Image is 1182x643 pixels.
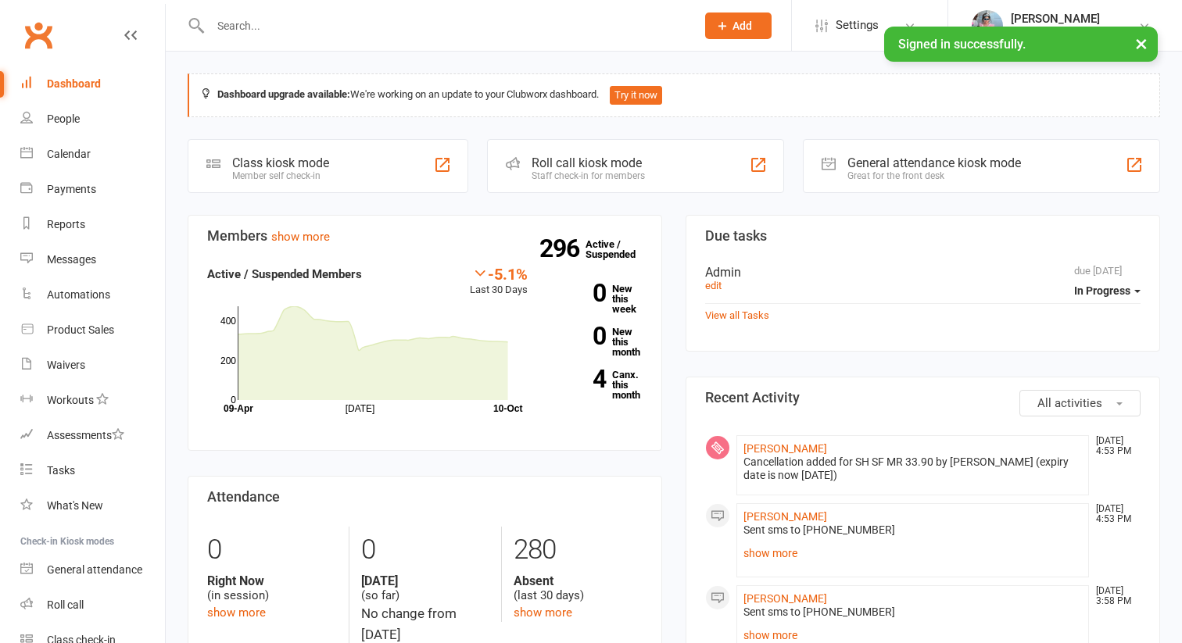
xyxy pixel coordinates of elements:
strong: 296 [539,237,586,260]
time: [DATE] 4:53 PM [1088,504,1140,524]
div: (in session) [207,573,337,603]
time: [DATE] 3:58 PM [1088,586,1140,606]
span: Settings [836,8,879,43]
div: Tasks [47,464,75,477]
button: Try it now [610,86,662,105]
time: [DATE] 4:53 PM [1088,436,1140,456]
h3: Members [207,228,643,244]
a: People [20,102,165,137]
div: Waivers [47,359,85,371]
strong: Right Now [207,573,337,588]
a: 4Canx. this month [551,370,643,400]
div: Roll call [47,598,84,611]
div: (last 30 days) [514,573,643,603]
div: 280 [514,527,643,573]
div: What's New [47,499,103,512]
a: Workouts [20,383,165,418]
a: Dashboard [20,66,165,102]
div: Product Sales [47,323,114,336]
span: In Progress [1074,284,1130,297]
a: Waivers [20,348,165,383]
strong: Absent [514,573,643,588]
div: Great for the front desk [847,170,1021,181]
span: Sent sms to [PHONE_NUMBER] [743,605,895,618]
button: × [1127,27,1155,60]
span: Sent sms to [PHONE_NUMBER] [743,523,895,536]
div: Dashboard [47,77,101,90]
a: show more [207,605,266,620]
strong: 0 [551,324,606,348]
div: Workouts [47,394,94,406]
div: Last 30 Days [470,265,528,298]
div: Roll call kiosk mode [532,155,645,170]
span: All activities [1037,396,1102,410]
a: show more [743,542,1082,564]
a: Roll call [20,588,165,623]
h3: Due tasks [705,228,1141,244]
button: Add [705,13,772,39]
strong: 0 [551,281,606,305]
a: Product Sales [20,313,165,348]
a: show more [271,230,330,244]
strong: Active / Suspended Members [207,267,362,281]
img: thumb_image1747747990.png [972,10,1003,41]
a: What's New [20,488,165,523]
div: Automations [47,288,110,301]
a: Tasks [20,453,165,488]
a: edit [705,280,722,291]
a: [PERSON_NAME] [743,510,827,523]
strong: [DATE] [361,573,490,588]
div: Payments [47,183,96,195]
a: View all Tasks [705,309,769,321]
input: Search... [206,15,685,37]
a: 0New this week [551,284,643,314]
h3: Recent Activity [705,390,1141,405]
div: General attendance kiosk mode [847,155,1021,170]
button: In Progress [1074,277,1141,305]
div: Admin [705,265,1141,280]
strong: Dashboard upgrade available: [217,88,350,100]
div: Assessments [47,429,124,441]
div: Cancellation added for SH SF MR 33.90 by [PERSON_NAME] (expiry date is now [DATE]) [743,455,1082,482]
div: Class kiosk mode [232,155,329,170]
div: Calendar [47,148,91,160]
h3: Attendance [207,489,643,505]
div: Lyf 24/7 [1011,26,1100,40]
div: Messages [47,253,96,266]
div: [PERSON_NAME] [1011,12,1100,26]
div: 0 [207,527,337,573]
div: Reports [47,218,85,230]
a: 296Active / Suspended [586,227,654,271]
a: Calendar [20,137,165,172]
div: People [47,113,80,125]
a: Payments [20,172,165,207]
span: Signed in successfully. [898,37,1026,52]
a: show more [514,605,572,620]
div: (so far) [361,573,490,603]
div: -5.1% [470,265,528,282]
a: Messages [20,242,165,277]
a: [PERSON_NAME] [743,442,827,455]
div: Staff check-in for members [532,170,645,181]
button: All activities [1019,390,1141,416]
a: Clubworx [19,16,58,55]
a: Automations [20,277,165,313]
div: Member self check-in [232,170,329,181]
a: 0New this month [551,327,643,357]
span: Add [732,20,752,32]
div: 0 [361,527,490,573]
div: General attendance [47,563,142,576]
a: Assessments [20,418,165,453]
a: General attendance kiosk mode [20,552,165,588]
a: [PERSON_NAME] [743,592,827,605]
div: We're working on an update to your Clubworx dashboard. [188,73,1160,117]
strong: 4 [551,367,606,391]
a: Reports [20,207,165,242]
